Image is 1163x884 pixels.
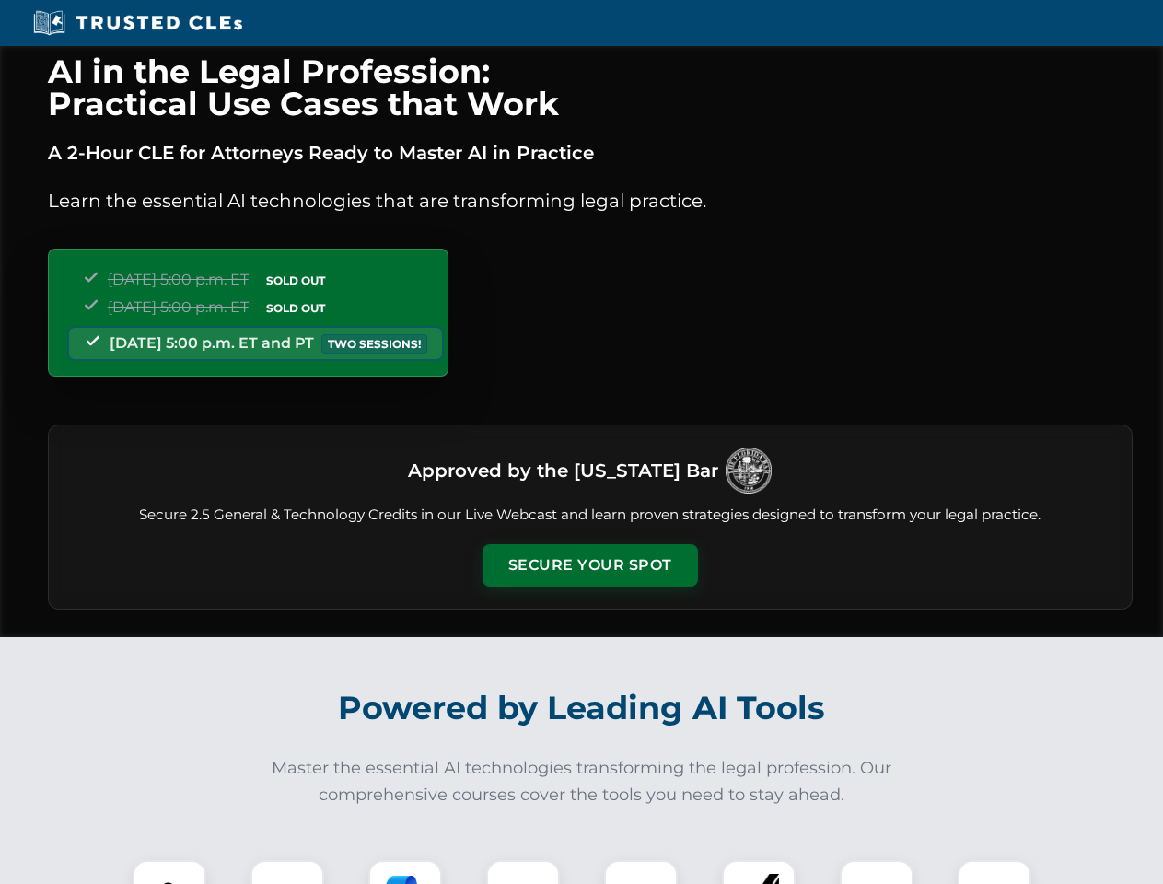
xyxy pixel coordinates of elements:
img: Logo [726,448,772,494]
img: Trusted CLEs [28,9,248,37]
h2: Powered by Leading AI Tools [72,676,1092,740]
p: Master the essential AI technologies transforming the legal profession. Our comprehensive courses... [260,755,904,808]
h3: Approved by the [US_STATE] Bar [408,454,718,487]
p: Secure 2.5 General & Technology Credits in our Live Webcast and learn proven strategies designed ... [71,505,1110,526]
button: Secure Your Spot [483,544,698,587]
span: SOLD OUT [260,271,331,290]
span: SOLD OUT [260,298,331,318]
p: Learn the essential AI technologies that are transforming legal practice. [48,186,1133,215]
h1: AI in the Legal Profession: Practical Use Cases that Work [48,55,1133,120]
p: A 2-Hour CLE for Attorneys Ready to Master AI in Practice [48,138,1133,168]
span: [DATE] 5:00 p.m. ET [108,298,249,316]
span: [DATE] 5:00 p.m. ET [108,271,249,288]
